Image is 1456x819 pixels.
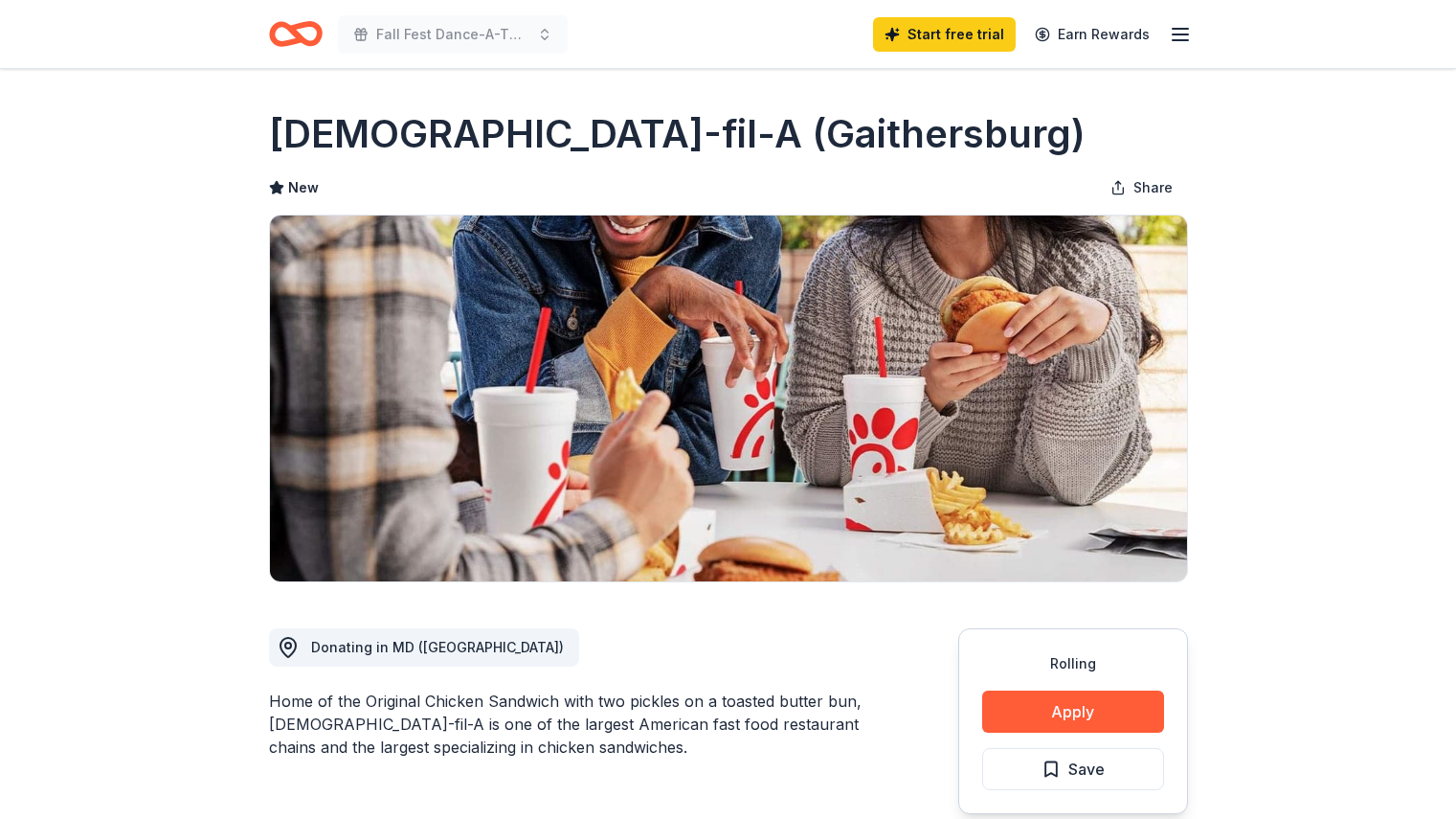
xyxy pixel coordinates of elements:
[338,15,568,54] button: Fall Fest Dance-A-Thon
[270,216,1187,581] img: Image for Chick-fil-A (Gaithersburg)
[311,639,564,655] span: Donating in MD ([GEOGRAPHIC_DATA])
[982,748,1164,790] button: Save
[376,23,529,46] span: Fall Fest Dance-A-Thon
[873,17,1016,52] a: Start free trial
[269,690,866,759] div: Home of the Original Chicken Sandwich with two pickles on a toasted butter bun, [DEMOGRAPHIC_DATA...
[982,652,1164,675] div: Rolling
[1095,169,1188,207] button: Share
[269,11,323,57] a: Home
[1023,17,1161,52] a: Earn Rewards
[288,176,319,199] span: New
[1068,757,1105,782] span: Save
[1133,176,1173,199] span: Share
[982,691,1164,733] button: Apply
[269,107,1086,161] h1: [DEMOGRAPHIC_DATA]-fil-A (Gaithersburg)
